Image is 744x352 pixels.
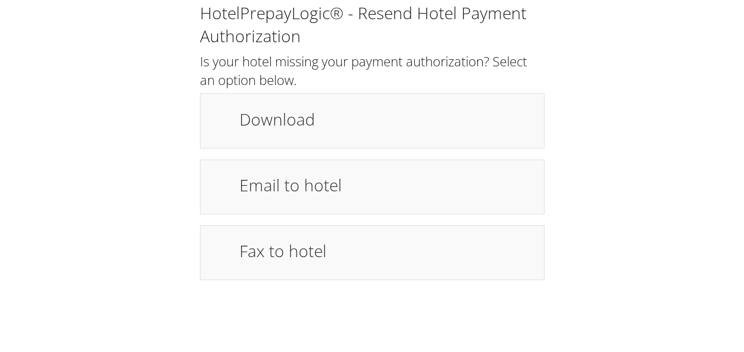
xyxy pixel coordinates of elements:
[239,239,533,263] h1: Fax to hotel
[239,173,533,197] h1: Email to hotel
[200,2,545,48] h1: HotelPrepayLogic® - Resend Hotel Payment Authorization
[239,107,533,132] h1: Download
[200,160,545,214] a: Email to hotel
[200,225,545,280] a: Fax to hotel
[200,52,545,89] h2: Is your hotel missing your payment authorization? Select an option below.
[200,93,545,148] a: Download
